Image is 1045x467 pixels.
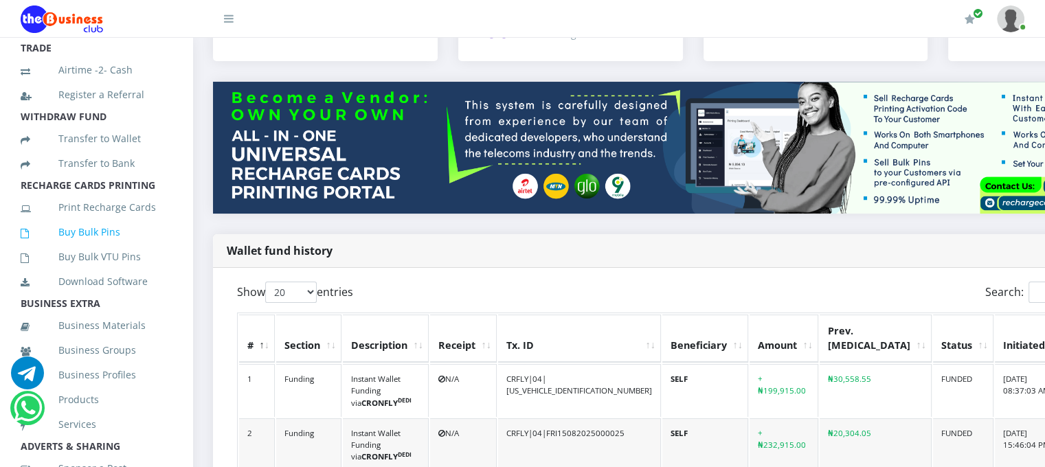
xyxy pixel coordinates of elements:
[965,14,975,25] i: Renew/Upgrade Subscription
[227,243,333,258] strong: Wallet fund history
[21,334,172,366] a: Business Groups
[21,409,172,440] a: Services
[398,451,412,459] sup: DEDI
[265,282,317,303] select: Showentries
[276,364,341,417] td: Funding
[21,359,172,391] a: Business Profiles
[820,364,932,417] td: ₦30,558.55
[14,402,42,424] a: Chat for support
[398,396,412,405] sup: DEDI
[21,79,172,111] a: Register a Referral
[276,315,341,363] th: Section: activate to sort column ascending
[361,398,412,408] b: CRONFLY
[21,192,172,223] a: Print Recharge Cards
[21,266,172,297] a: Download Software
[21,148,172,179] a: Transfer to Bank
[933,364,993,417] td: FUNDED
[21,384,172,415] a: Products
[239,315,275,363] th: #: activate to sort column descending
[21,5,103,33] img: Logo
[343,315,429,363] th: Description: activate to sort column ascending
[750,364,818,417] td: + ₦199,915.00
[21,54,172,86] a: Airtime -2- Cash
[933,315,993,363] th: Status: activate to sort column ascending
[361,451,412,462] b: CRONFLY
[662,315,748,363] th: Beneficiary: activate to sort column ascending
[21,123,172,155] a: Transfer to Wallet
[343,364,429,417] td: Instant Wallet Funding via
[498,315,661,363] th: Tx. ID: activate to sort column ascending
[973,8,983,19] span: Renew/Upgrade Subscription
[21,216,172,248] a: Buy Bulk Pins
[430,364,497,417] td: N/A
[662,364,748,417] td: SELF
[498,364,661,417] td: CRFLY|04|[US_VEHICLE_IDENTIFICATION_NUMBER]
[237,282,353,303] label: Show entries
[997,5,1024,32] img: User
[430,315,497,363] th: Receipt: activate to sort column ascending
[750,315,818,363] th: Amount: activate to sort column ascending
[21,310,172,341] a: Business Materials
[21,241,172,273] a: Buy Bulk VTU Pins
[239,364,275,417] td: 1
[820,315,932,363] th: Prev. Bal: activate to sort column ascending
[11,367,44,389] a: Chat for support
